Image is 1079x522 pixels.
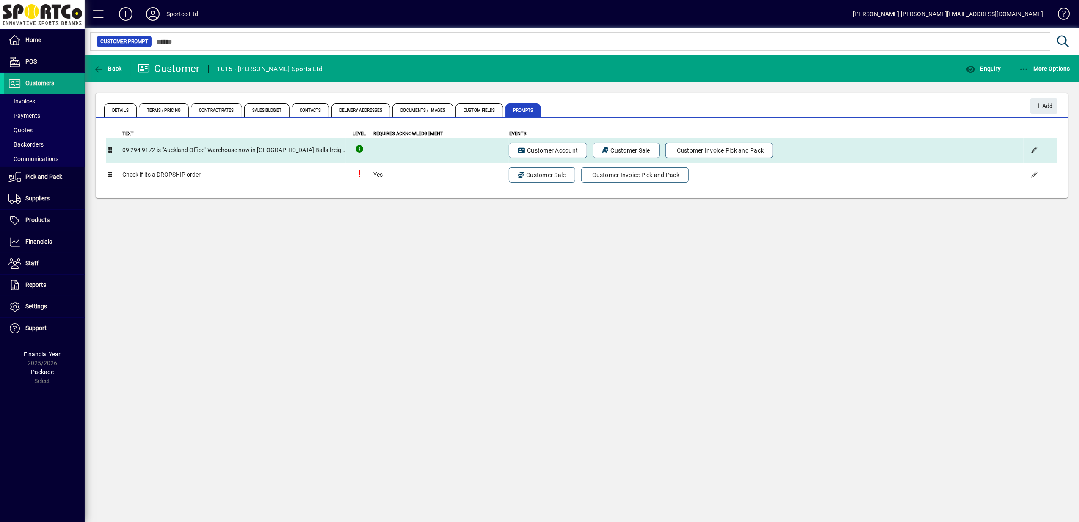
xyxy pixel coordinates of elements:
[509,130,1024,138] th: Events
[1024,165,1044,185] button: Edit
[94,65,122,72] span: Back
[25,303,47,310] span: Settings
[292,103,329,117] span: Contacts
[4,296,85,317] a: Settings
[25,238,52,245] span: Financials
[4,108,85,123] a: Payments
[4,94,85,108] a: Invoices
[591,171,680,179] span: Customer Invoice Pick and Pack
[139,103,189,117] span: Terms / Pricing
[25,325,47,331] span: Support
[8,155,58,162] span: Communications
[675,146,764,155] span: Customer Invoice Pick and Pack
[373,130,509,138] th: Requires Acknowledgement
[217,62,323,76] div: 1015 - [PERSON_NAME] Sports Ltd
[4,210,85,231] a: Products
[25,281,46,288] span: Reports
[4,51,85,72] a: POS
[139,6,166,22] button: Profile
[505,103,541,117] span: Prompts
[1030,98,1057,114] button: Add
[122,138,346,163] td: 09 294 9172 is "Auckland Office" Warehouse now in [GEOGRAPHIC_DATA] Balls freight free if 2 cases...
[963,61,1003,76] button: Enquiry
[4,30,85,51] a: Home
[4,123,85,137] a: Quotes
[4,275,85,296] a: Reports
[8,127,33,133] span: Quotes
[25,195,50,202] span: Suppliers
[104,103,137,117] span: Details
[91,61,124,76] button: Back
[122,163,346,187] td: Check if its a DROPSHIP order.
[8,112,40,119] span: Payments
[166,7,198,21] div: Sportco Ltd
[8,98,35,105] span: Invoices
[25,80,54,86] span: Customers
[31,369,54,375] span: Package
[373,163,509,187] td: Yes
[191,103,242,117] span: Contract Rates
[1017,61,1073,76] button: More Options
[1035,99,1053,113] span: Add
[4,152,85,166] a: Communications
[25,217,50,223] span: Products
[8,141,44,148] span: Backorders
[112,6,139,22] button: Add
[138,62,200,75] div: Customer
[4,318,85,339] a: Support
[518,171,566,179] span: Customer Sale
[4,137,85,152] a: Backorders
[966,65,1001,72] span: Enquiry
[455,103,503,117] span: Custom Fields
[25,173,62,180] span: Pick and Pack
[4,188,85,209] a: Suppliers
[4,253,85,274] a: Staff
[392,103,453,117] span: Documents / Images
[1019,65,1071,72] span: More Options
[4,231,85,253] a: Financials
[1051,2,1068,29] a: Knowledge Base
[244,103,290,117] span: Sales Budget
[122,130,346,138] th: Text
[853,7,1043,21] div: [PERSON_NAME] [PERSON_NAME][EMAIL_ADDRESS][DOMAIN_NAME]
[518,146,578,155] span: Customer Account
[85,61,131,76] app-page-header-button: Back
[25,36,41,43] span: Home
[25,58,37,65] span: POS
[331,103,391,117] span: Delivery Addresses
[1024,140,1044,161] button: Edit
[346,130,373,138] th: Level
[24,351,61,358] span: Financial Year
[4,167,85,188] a: Pick and Pack
[25,260,39,267] span: Staff
[602,146,650,155] span: Customer Sale
[100,37,148,46] span: Customer Prompt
